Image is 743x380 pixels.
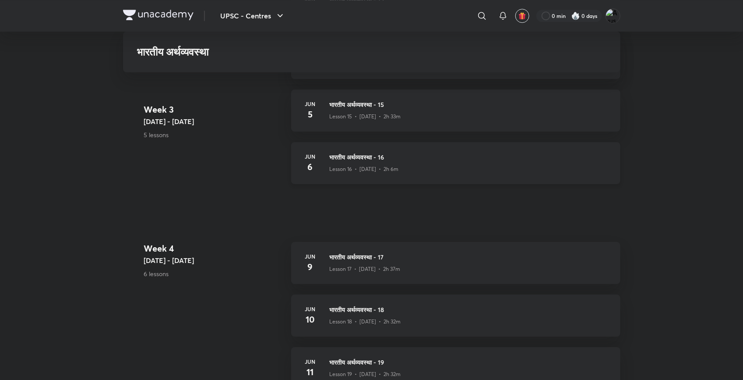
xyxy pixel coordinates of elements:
p: Lesson 18 • [DATE] • 2h 32m [330,318,401,326]
h5: [DATE] - [DATE] [144,116,284,127]
h4: 6 [302,160,319,174]
h6: Jun [302,100,319,108]
img: streak [571,11,580,20]
button: UPSC - Centres [215,7,291,25]
h3: भारतीय अर्थव्यवस्था - 17 [330,252,610,262]
h4: 5 [302,108,319,121]
a: Jun9भारतीय अर्थव्यवस्था - 17Lesson 17 • [DATE] • 2h 37m [291,242,620,295]
h4: Week 3 [144,103,284,116]
h4: 9 [302,260,319,273]
p: 5 lessons [144,130,284,139]
h6: Jun [302,252,319,260]
h5: [DATE] - [DATE] [144,255,284,266]
img: Ayush Patel [606,8,620,23]
img: avatar [518,12,526,20]
h6: Jun [302,358,319,366]
h3: भारतीय अर्थव्यवस्था - 15 [330,100,610,109]
p: 6 lessons [144,269,284,278]
a: Jun5भारतीय अर्थव्यवस्था - 15Lesson 15 • [DATE] • 2h 33m [291,89,620,142]
a: Jun10भारतीय अर्थव्यवस्था - 18Lesson 18 • [DATE] • 2h 32m [291,295,620,347]
button: avatar [515,9,529,23]
p: Lesson 19 • [DATE] • 2h 32m [330,370,401,378]
a: Jun6भारतीय अर्थव्यवस्था - 16Lesson 16 • [DATE] • 2h 6m [291,142,620,195]
h3: भारतीय अर्थव्यवस्था - 18 [330,305,610,314]
h4: Week 4 [144,242,284,255]
h4: 11 [302,366,319,379]
h3: भारतीय अर्थव्यवस्था - 16 [330,153,610,162]
p: Lesson 17 • [DATE] • 2h 37m [330,265,401,273]
h3: भारतीय अर्थव्यवस्था - 19 [330,358,610,367]
h6: Jun [302,305,319,313]
p: Lesson 15 • [DATE] • 2h 33m [330,113,401,121]
a: Company Logo [123,10,194,22]
p: Lesson 16 • [DATE] • 2h 6m [330,165,399,173]
h3: भारतीय अर्थव्यवस्था [137,46,480,58]
h4: 10 [302,313,319,326]
h6: Jun [302,153,319,160]
img: Company Logo [123,10,194,20]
